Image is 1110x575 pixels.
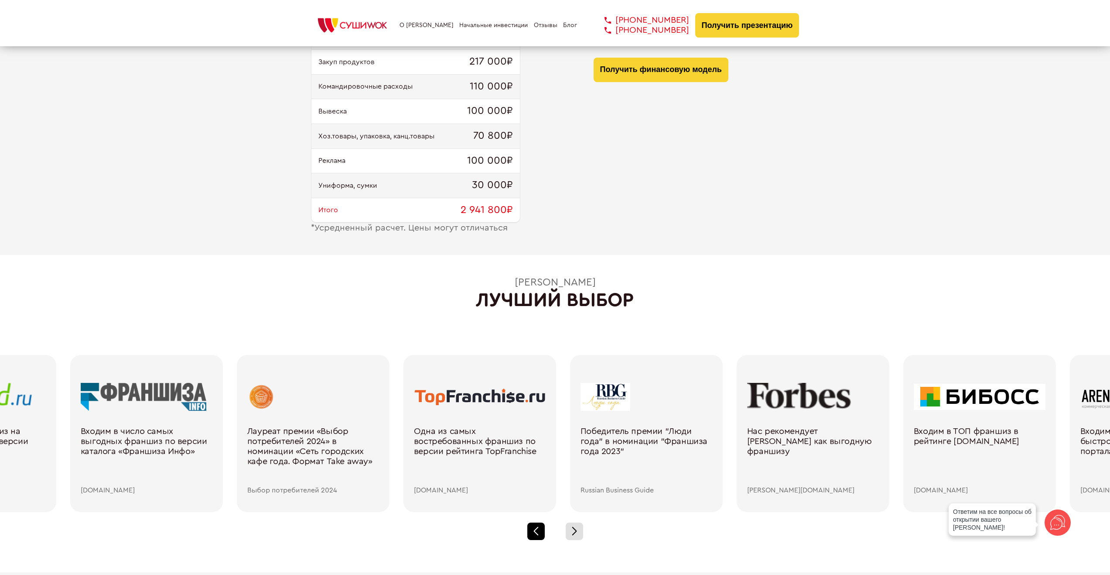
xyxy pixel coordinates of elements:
[414,486,546,494] div: [DOMAIN_NAME]
[469,56,513,68] span: 217 000₽
[473,130,513,142] span: 70 800₽
[400,22,454,29] a: О [PERSON_NAME]
[581,486,712,494] div: Russian Business Guide
[81,486,212,494] div: [DOMAIN_NAME]
[318,107,347,115] span: Вывеска
[318,206,338,214] span: Итого
[949,503,1036,536] div: Ответим на все вопросы об открытии вашего [PERSON_NAME]!
[914,427,1045,487] div: Входим в ТОП франшиз в рейтинге [DOMAIN_NAME]
[311,16,394,35] img: СУШИWOK
[247,486,379,494] div: Выбор потребителей 2024
[581,427,712,487] div: Победитель премии "Люди года" в номинации "Франшиза года 2023"
[81,427,212,487] div: Входим в число самых выгодных франшиз по версии каталога «Франшиза Инфо»
[591,15,689,25] a: [PHONE_NUMBER]
[318,132,434,140] span: Хоз.товары, упаковка, канц.товары
[414,427,546,487] div: Одна из самых востребованных франшиз по версии рейтинга TopFranchise
[472,179,513,192] span: 30 000₽
[591,25,689,35] a: [PHONE_NUMBER]
[747,486,879,494] div: [PERSON_NAME][DOMAIN_NAME]
[467,105,513,117] span: 100 000₽
[318,58,375,66] span: Закуп продуктов
[461,204,513,217] span: 2 941 800₽
[563,22,577,29] a: Блог
[695,13,799,38] button: Получить презентацию
[81,383,212,495] a: Входим в число самых выгодных франшиз по версии каталога «Франшиза Инфо» [DOMAIN_NAME]
[318,83,413,90] span: Командировочные расходы
[594,58,728,82] button: Получить финансовую модель
[247,427,379,487] div: Лауреат премии «Выбор потребителей 2024» в номинации «Сеть городских кафе года. Формат Take away»
[318,157,345,165] span: Реклама
[470,81,513,93] span: 110 000₽
[459,22,528,29] a: Начальные инвестиции
[534,22,557,29] a: Отзывы
[914,486,1045,494] div: [DOMAIN_NAME]
[467,155,513,167] span: 100 000₽
[318,182,377,189] span: Униформа, сумки
[311,223,520,233] div: Усредненный расчет. Цены могут отличаться
[747,427,879,487] div: Нас рекомендует [PERSON_NAME] как выгодную франшизу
